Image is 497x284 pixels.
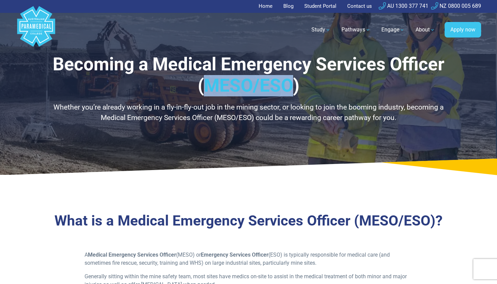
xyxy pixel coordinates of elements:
a: Apply now [445,22,481,38]
strong: Medical Emergency Services Officer [88,252,176,258]
a: AU 1300 377 741 [379,3,428,9]
a: About [411,20,439,39]
h3: What is a Medical Emergency Services Officer (MESO/ESO)? [51,212,446,230]
h1: Becoming a Medical Emergency Services Officer (MESO/ESO) [51,54,446,97]
a: Engage [377,20,409,39]
strong: Emergency Services Officer [201,252,268,258]
a: Pathways [337,20,375,39]
a: NZ 0800 005 689 [431,3,481,9]
a: Australian Paramedical College [16,13,56,47]
a: Study [307,20,335,39]
p: A (MESO) or (ESO) is typically responsible for medical care (and sometimes fire rescue, security,... [85,251,413,267]
p: Whether you’re already working in a fly-in-fly-out job in the mining sector, or looking to join t... [51,102,446,123]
